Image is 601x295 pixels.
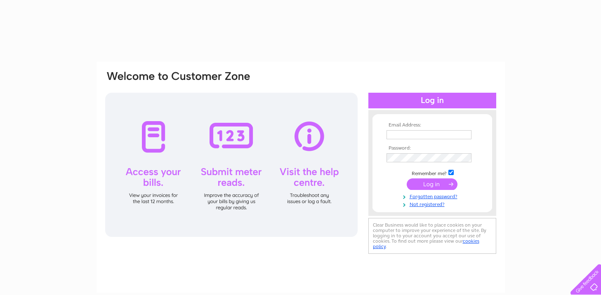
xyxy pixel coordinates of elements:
[407,178,457,190] input: Submit
[387,200,480,208] a: Not registered?
[384,169,480,177] td: Remember me?
[368,218,496,254] div: Clear Business would like to place cookies on your computer to improve your experience of the sit...
[387,192,480,200] a: Forgotten password?
[373,238,479,249] a: cookies policy
[384,145,480,151] th: Password:
[384,122,480,128] th: Email Address:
